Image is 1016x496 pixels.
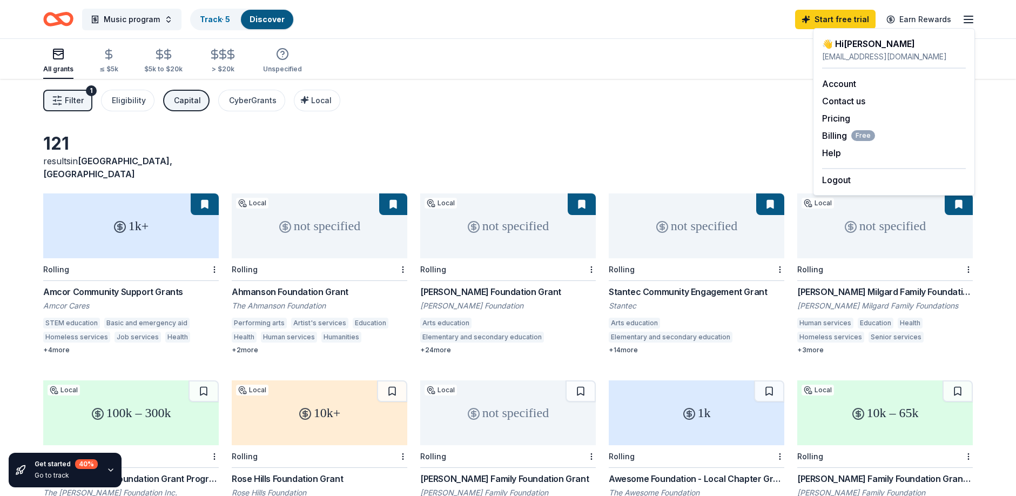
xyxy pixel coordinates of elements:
[420,193,596,258] div: not specified
[822,37,966,50] div: 👋 Hi [PERSON_NAME]
[43,332,110,343] div: Homeless services
[165,332,190,343] div: Health
[420,193,596,354] a: not specifiedLocalRolling[PERSON_NAME] Foundation Grant[PERSON_NAME] FoundationArts educationElem...
[232,380,407,445] div: 10k+
[43,346,219,354] div: + 4 more
[232,285,407,298] div: Ahmanson Foundation Grant
[229,94,277,107] div: CyberGrants
[321,332,361,343] div: Humanities
[144,65,183,73] div: $5k to $20k
[869,332,924,343] div: Senior services
[65,94,84,107] span: Filter
[174,94,201,107] div: Capital
[294,90,340,111] button: Local
[311,96,332,105] span: Local
[797,285,973,298] div: [PERSON_NAME] Milgard Family Foundations Grants
[802,198,834,209] div: Local
[609,265,635,274] div: Rolling
[43,285,219,298] div: Amcor Community Support Grants
[232,265,258,274] div: Rolling
[822,95,865,108] button: Contact us
[190,9,294,30] button: Track· 5Discover
[35,471,98,480] div: Go to track
[797,380,973,445] div: 10k – 65k
[104,13,160,26] span: Music program
[822,50,966,63] div: [EMAIL_ADDRESS][DOMAIN_NAME]
[208,65,237,73] div: > $20k
[43,156,172,179] span: in
[43,156,172,179] span: [GEOGRAPHIC_DATA], [GEOGRAPHIC_DATA]
[851,130,875,141] span: Free
[236,385,268,396] div: Local
[898,318,923,329] div: Health
[609,193,784,258] div: not specified
[82,9,181,30] button: Music program
[795,10,876,29] a: Start free trial
[822,113,850,124] a: Pricing
[420,452,446,461] div: Rolling
[822,146,841,159] button: Help
[609,346,784,354] div: + 14 more
[232,472,407,485] div: Rose Hills Foundation Grant
[101,90,154,111] button: Eligibility
[250,15,285,24] a: Discover
[43,265,69,274] div: Rolling
[232,193,407,258] div: not specified
[263,65,302,73] div: Unspecified
[797,193,973,354] a: not specifiedLocalRolling[PERSON_NAME] Milgard Family Foundations Grants[PERSON_NAME] Milgard Fam...
[99,65,118,73] div: ≤ $5k
[208,44,237,79] button: > $20k
[609,193,784,354] a: not specifiedRollingStantec Community Engagement GrantStantecArts educationElementary and seconda...
[232,300,407,311] div: The Ahmanson Foundation
[420,332,544,343] div: Elementary and secondary education
[609,472,784,485] div: Awesome Foundation - Local Chapter Grants
[232,346,407,354] div: + 2 more
[858,318,893,329] div: Education
[115,332,161,343] div: Job services
[425,385,457,396] div: Local
[609,318,660,329] div: Arts education
[822,129,875,142] button: BillingFree
[420,318,472,329] div: Arts education
[43,133,219,155] div: 121
[232,318,287,329] div: Performing arts
[420,285,596,298] div: [PERSON_NAME] Foundation Grant
[200,15,230,24] a: Track· 5
[43,90,92,111] button: Filter1
[420,346,596,354] div: + 24 more
[797,452,823,461] div: Rolling
[353,318,388,329] div: Education
[797,472,973,485] div: [PERSON_NAME] Family Foundation Grant Program
[35,459,98,469] div: Get started
[232,332,257,343] div: Health
[261,332,317,343] div: Human services
[163,90,210,111] button: Capital
[48,385,80,396] div: Local
[822,173,851,186] button: Logout
[797,318,853,329] div: Human services
[797,265,823,274] div: Rolling
[144,44,183,79] button: $5k to $20k
[822,78,856,89] a: Account
[420,380,596,445] div: not specified
[420,265,446,274] div: Rolling
[263,43,302,79] button: Unspecified
[43,43,73,79] button: All grants
[797,300,973,311] div: [PERSON_NAME] Milgard Family Foundations
[43,380,219,445] div: 100k – 300k
[420,472,596,485] div: [PERSON_NAME] Family Foundation Grant
[43,6,73,32] a: Home
[104,318,190,329] div: Basic and emergency aid
[609,332,732,343] div: Elementary and secondary education
[99,44,118,79] button: ≤ $5k
[43,155,219,180] div: results
[232,193,407,354] a: not specifiedLocalRollingAhmanson Foundation GrantThe Ahmanson FoundationPerforming artsArtist's ...
[797,193,973,258] div: not specified
[86,85,97,96] div: 1
[609,380,784,445] div: 1k
[112,94,146,107] div: Eligibility
[291,318,348,329] div: Artist's services
[609,300,784,311] div: Stantec
[797,346,973,354] div: + 3 more
[880,10,958,29] a: Earn Rewards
